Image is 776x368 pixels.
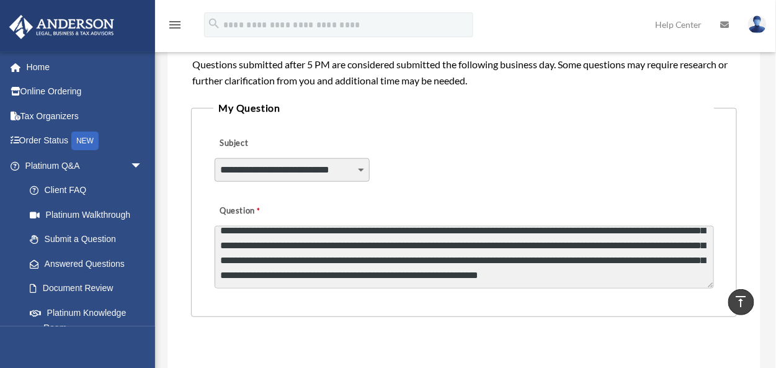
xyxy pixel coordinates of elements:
img: User Pic [748,16,767,34]
a: Platinum Q&Aarrow_drop_down [9,153,161,178]
a: Client FAQ [17,178,161,203]
a: Platinum Walkthrough [17,202,161,227]
span: arrow_drop_down [130,153,155,179]
div: NEW [71,132,99,150]
a: Online Ordering [9,79,161,104]
a: Home [9,55,161,79]
a: Tax Organizers [9,104,161,128]
label: Subject [215,135,332,153]
a: Platinum Knowledge Room [17,300,161,340]
label: Question [215,203,311,220]
a: vertical_align_top [728,289,754,315]
i: vertical_align_top [734,294,749,309]
a: Order StatusNEW [9,128,161,154]
a: Document Review [17,276,161,301]
a: Answered Questions [17,251,161,276]
a: Submit a Question [17,227,155,252]
legend: My Question [213,99,714,117]
img: Anderson Advisors Platinum Portal [6,15,118,39]
i: search [207,17,221,30]
i: menu [167,17,182,32]
a: menu [167,22,182,32]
